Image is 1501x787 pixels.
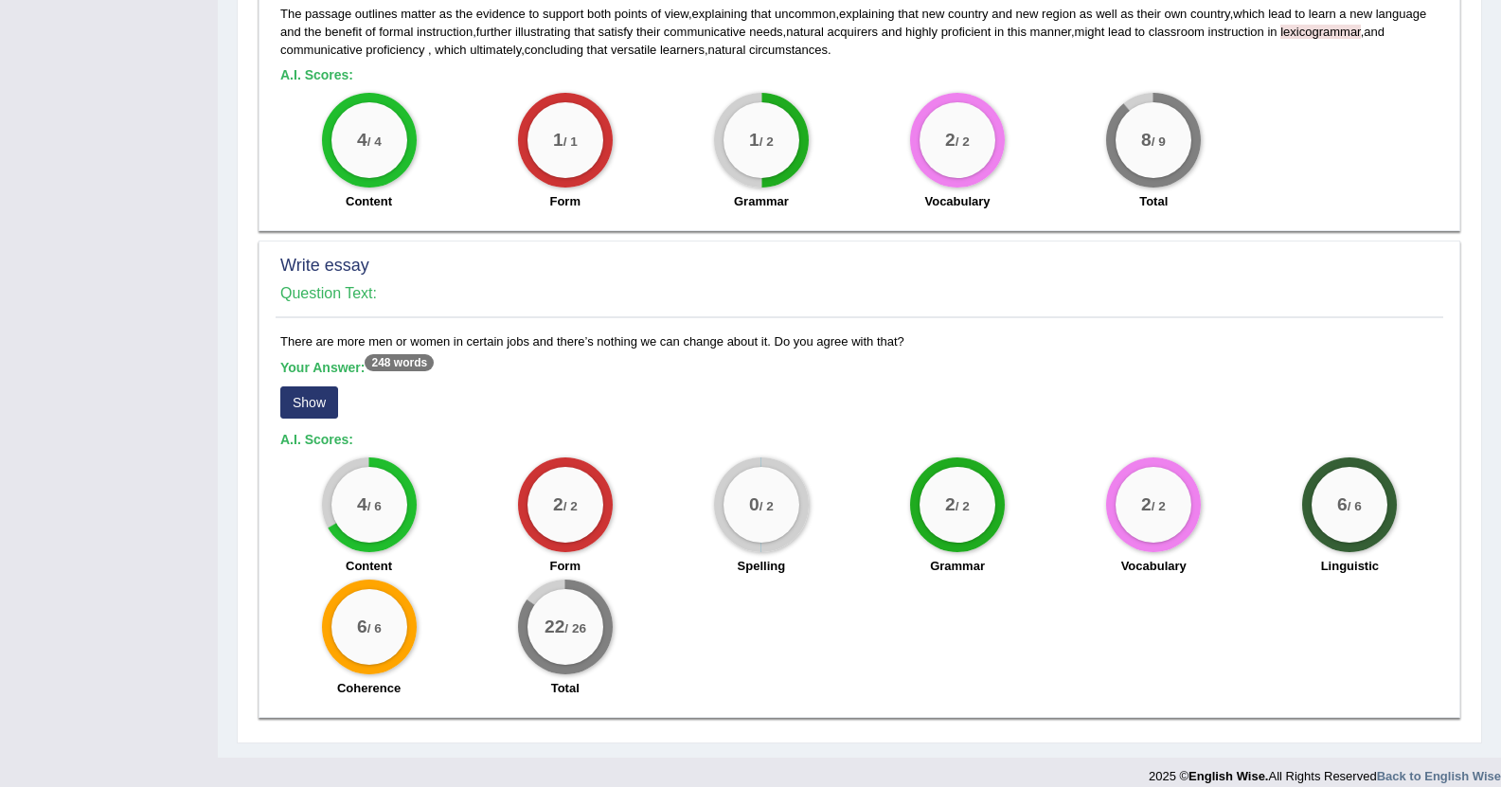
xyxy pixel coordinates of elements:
small: / 4 [366,134,381,149]
small: / 1 [563,134,578,149]
big: 1 [553,129,563,150]
span: communicative [280,43,363,57]
span: and [1364,25,1385,39]
span: Put a space after the comma, but not before the comma. (did you mean: ,) [428,43,432,57]
span: evidence [476,7,526,21]
h4: Question Text: [280,285,1438,302]
span: to [1135,25,1145,39]
span: concluding [525,43,583,57]
span: a [1339,7,1346,21]
span: new [1349,7,1372,21]
span: country [948,7,989,21]
small: / 6 [1348,499,1362,513]
span: own [1164,7,1187,21]
span: to [528,7,539,21]
span: Possible spelling mistake found. (did you mean: lexicographer) [1280,25,1361,39]
span: versatile [611,43,656,57]
span: classroom [1149,25,1205,39]
span: acquirers [828,25,878,39]
span: in [994,25,1004,39]
big: 22 [545,617,564,637]
label: Content [346,192,392,210]
span: region [1042,7,1076,21]
div: , , , , , , , , , . [280,5,1438,59]
small: / 6 [366,499,381,513]
small: / 9 [1152,134,1166,149]
span: natural [708,43,746,57]
span: proficiency [366,43,424,57]
label: Linguistic [1321,557,1379,575]
big: 1 [749,129,759,150]
b: A.I. Scores: [280,67,353,82]
big: 6 [1337,493,1348,514]
span: lead [1108,25,1132,39]
strong: English Wise. [1188,769,1268,783]
span: to [1295,7,1305,21]
sup: 248 words [365,354,434,371]
span: might [1075,25,1105,39]
big: 2 [553,493,563,514]
span: The [280,7,301,21]
span: highly [905,25,938,39]
button: Show [280,386,338,419]
span: that [898,7,919,21]
big: 6 [357,617,367,637]
span: both [587,7,611,21]
span: uncommon [775,7,835,21]
span: learn [1309,7,1336,21]
span: of [651,7,661,21]
span: which [1233,7,1264,21]
span: as [1080,7,1093,21]
span: view [665,7,688,21]
span: matter [401,7,436,21]
span: proficient [941,25,992,39]
span: natural [786,25,824,39]
small: / 2 [1152,499,1166,513]
big: 0 [749,493,759,514]
span: passage [305,7,351,21]
span: illustrating [515,25,571,39]
span: explaining [692,7,748,21]
label: Grammar [930,557,985,575]
big: 4 [357,129,367,150]
span: benefit [325,25,362,39]
label: Content [346,557,392,575]
small: / 2 [563,499,578,513]
span: ultimately [470,43,521,57]
small: / 6 [366,621,381,635]
big: 2 [1141,493,1152,514]
span: as [439,7,453,21]
span: satisfy [598,25,633,39]
b: Your Answer: [280,360,434,375]
span: new [921,7,944,21]
span: manner [1030,25,1071,39]
label: Grammar [734,192,789,210]
span: country [1190,7,1230,21]
div: There are more men or women in certain jobs and there’s nothing we can change about it. Do you ag... [276,332,1443,707]
div: 2025 © All Rights Reserved [1149,758,1501,785]
span: explaining [839,7,895,21]
label: Vocabulary [924,192,990,210]
span: outlines [355,7,398,21]
span: and [992,7,1012,21]
big: 8 [1141,129,1152,150]
big: 2 [945,129,956,150]
label: Form [549,192,581,210]
span: in [1267,25,1277,39]
label: Total [1139,192,1168,210]
span: further [476,25,512,39]
span: that [587,43,608,57]
label: Form [549,557,581,575]
label: Total [551,679,580,697]
big: 4 [357,493,367,514]
small: / 26 [564,621,586,635]
b: A.I. Scores: [280,432,353,447]
label: Spelling [738,557,786,575]
span: instruction [417,25,473,39]
span: which [435,43,466,57]
label: Coherence [337,679,401,697]
span: communicative [664,25,746,39]
strong: Back to English Wise [1377,769,1501,783]
small: / 2 [759,134,774,149]
span: the [304,25,321,39]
